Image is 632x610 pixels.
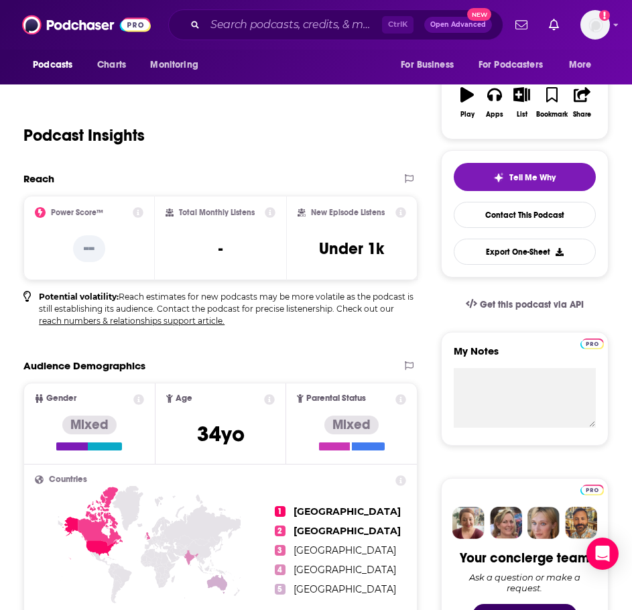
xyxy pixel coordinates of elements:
[23,359,145,372] h2: Audience Demographics
[294,583,396,595] span: [GEOGRAPHIC_DATA]
[527,507,560,539] img: Jules Profile
[580,337,604,349] a: Pro website
[46,394,76,403] span: Gender
[460,111,475,119] div: Play
[88,52,134,78] a: Charts
[544,13,564,36] a: Show notifications dropdown
[275,545,286,556] span: 3
[454,202,596,228] a: Contact This Podcast
[460,550,589,566] div: Your concierge team
[205,14,382,36] input: Search podcasts, credits, & more...
[218,239,223,259] h3: -
[430,21,486,28] span: Open Advanced
[51,208,103,217] h2: Power Score™
[586,538,619,570] div: Open Intercom Messenger
[599,10,610,21] svg: Add a profile image
[481,78,509,127] button: Apps
[573,111,591,119] div: Share
[454,239,596,265] button: Export One-Sheet
[454,345,596,368] label: My Notes
[294,525,401,537] span: [GEOGRAPHIC_DATA]
[467,8,491,21] span: New
[324,416,379,434] div: Mixed
[49,475,87,484] span: Countries
[493,172,504,183] img: tell me why sparkle
[401,56,454,74] span: For Business
[569,56,592,74] span: More
[382,16,414,34] span: Ctrl K
[179,208,255,217] h2: Total Monthly Listens
[197,421,245,447] span: 34 yo
[536,111,568,119] div: Bookmark
[454,572,596,593] div: Ask a question or make a request.
[23,52,90,78] button: open menu
[319,239,384,259] h3: Under 1k
[39,291,418,327] p: Reach estimates for new podcasts may be more volatile as the podcast is still establishing its au...
[580,10,610,40] img: User Profile
[176,394,192,403] span: Age
[73,235,105,262] p: --
[535,78,568,127] button: Bookmark
[424,17,492,33] button: Open AdvancedNew
[141,52,215,78] button: open menu
[508,78,535,127] button: List
[39,316,225,326] a: reach numbers & relationships support article.
[580,485,604,495] img: Podchaser Pro
[580,483,604,495] a: Pro website
[470,52,562,78] button: open menu
[294,564,396,576] span: [GEOGRAPHIC_DATA]
[150,56,198,74] span: Monitoring
[275,564,286,575] span: 4
[275,526,286,536] span: 2
[97,56,126,74] span: Charts
[454,78,481,127] button: Play
[560,52,609,78] button: open menu
[62,416,117,434] div: Mixed
[517,111,527,119] div: List
[486,111,503,119] div: Apps
[22,12,151,38] img: Podchaser - Follow, Share and Rate Podcasts
[580,339,604,349] img: Podchaser Pro
[23,125,145,145] h1: Podcast Insights
[39,292,119,302] b: Potential volatility:
[168,9,503,40] div: Search podcasts, credits, & more...
[565,507,597,539] img: Jon Profile
[480,299,584,310] span: Get this podcast via API
[580,10,610,40] span: Logged in as ILATeam
[275,506,286,517] span: 1
[391,52,470,78] button: open menu
[311,208,385,217] h2: New Episode Listens
[490,507,522,539] img: Barbara Profile
[455,288,594,321] a: Get this podcast via API
[294,505,401,517] span: [GEOGRAPHIC_DATA]
[580,10,610,40] button: Show profile menu
[294,544,396,556] span: [GEOGRAPHIC_DATA]
[33,56,72,74] span: Podcasts
[275,584,286,595] span: 5
[23,172,54,185] h2: Reach
[510,13,533,36] a: Show notifications dropdown
[452,507,485,539] img: Sydney Profile
[568,78,596,127] button: Share
[509,172,556,183] span: Tell Me Why
[454,163,596,191] button: tell me why sparkleTell Me Why
[479,56,543,74] span: For Podcasters
[306,394,366,403] span: Parental Status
